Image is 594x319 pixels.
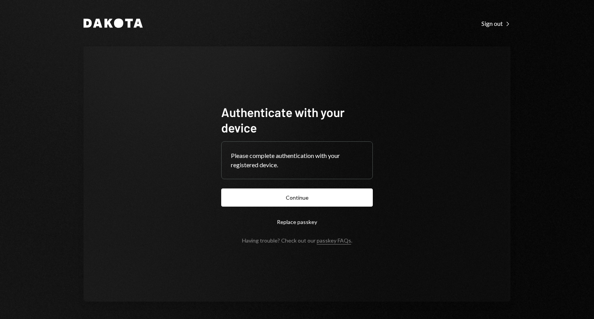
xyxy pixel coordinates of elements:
div: Please complete authentication with your registered device. [231,151,363,170]
button: Continue [221,188,373,207]
div: Sign out [481,20,510,27]
button: Replace passkey [221,213,373,231]
div: Having trouble? Check out our . [242,237,352,244]
a: passkey FAQs [317,237,351,244]
h1: Authenticate with your device [221,104,373,135]
a: Sign out [481,19,510,27]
